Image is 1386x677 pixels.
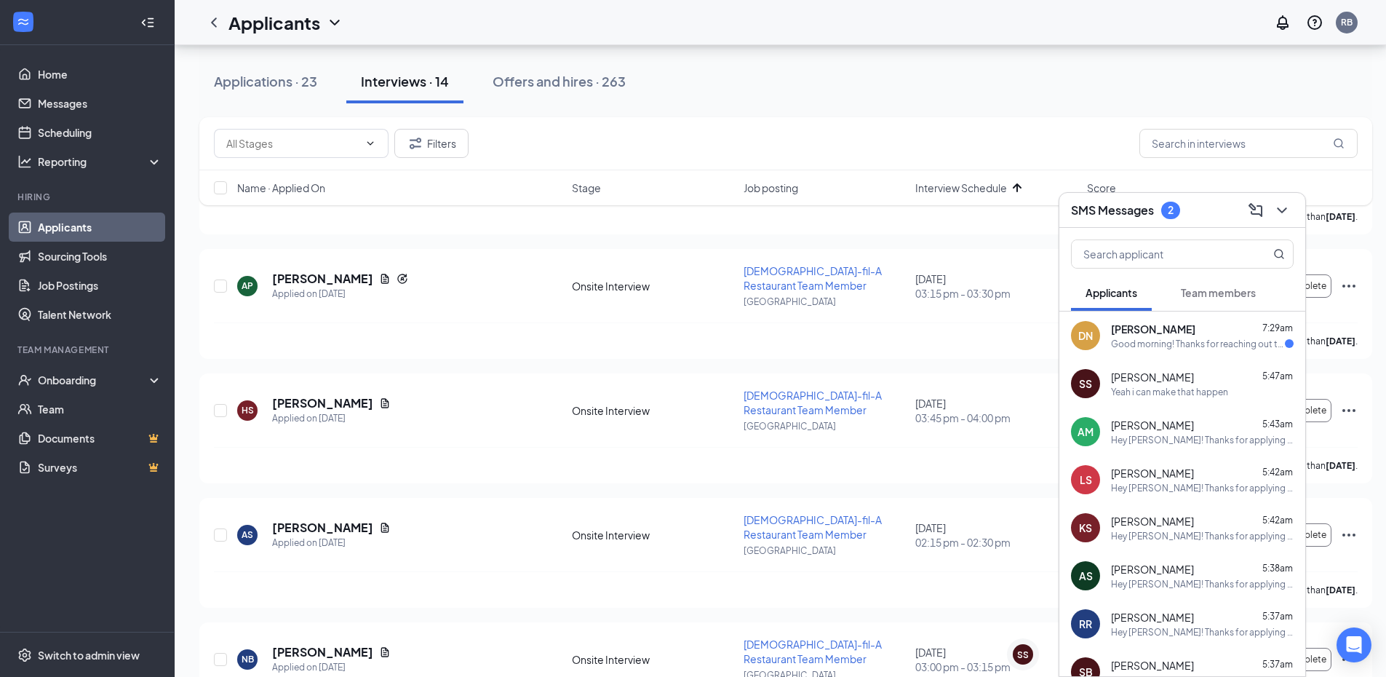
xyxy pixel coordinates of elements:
[38,373,150,387] div: Onboarding
[1111,386,1228,398] div: Yeah i can make that happen
[1111,322,1195,336] span: [PERSON_NAME]
[1111,626,1294,638] div: Hey [PERSON_NAME]! Thanks for applying with us at [DEMOGRAPHIC_DATA]-fil-A [GEOGRAPHIC_DATA] in [...
[1008,179,1026,197] svg: ArrowUp
[272,287,408,301] div: Applied on [DATE]
[1274,14,1291,31] svg: Notifications
[407,135,424,152] svg: Filter
[744,513,882,541] span: [DEMOGRAPHIC_DATA]-fil-A Restaurant Team Member
[38,89,162,118] a: Messages
[1244,199,1267,222] button: ComposeMessage
[242,528,253,541] div: AS
[744,545,907,557] p: [GEOGRAPHIC_DATA]
[1168,204,1174,216] div: 2
[1079,520,1092,535] div: KS
[1111,434,1294,446] div: Hey [PERSON_NAME]! Thanks for applying with us at [DEMOGRAPHIC_DATA]-fil-A [GEOGRAPHIC_DATA] in [...
[1341,16,1353,28] div: RB
[744,638,882,665] span: [DEMOGRAPHIC_DATA]-fil-A Restaurant Team Member
[272,660,391,675] div: Applied on [DATE]
[1333,138,1345,149] svg: MagnifyingGlass
[1262,515,1293,526] span: 5:42am
[1262,611,1293,622] span: 5:37am
[237,181,325,195] span: Name · Applied On
[572,403,735,418] div: Onsite Interview
[205,14,223,31] a: ChevronLeft
[1079,376,1092,391] div: SS
[1262,322,1293,333] span: 7:29am
[1111,530,1294,542] div: Hey [PERSON_NAME]! Thanks for applying with us at [DEMOGRAPHIC_DATA]-fil-A [GEOGRAPHIC_DATA] in [...
[38,453,162,482] a: SurveysCrown
[915,181,1007,195] span: Interview Schedule
[1326,460,1355,471] b: [DATE]
[326,14,343,31] svg: ChevronDown
[1270,199,1294,222] button: ChevronDown
[744,296,907,308] p: [GEOGRAPHIC_DATA]
[1078,424,1094,439] div: AM
[744,181,798,195] span: Job posting
[38,300,162,329] a: Talent Network
[1262,467,1293,478] span: 5:42am
[272,271,373,287] h5: [PERSON_NAME]
[38,118,162,147] a: Scheduling
[572,279,735,293] div: Onsite Interview
[242,404,254,416] div: HS
[38,60,162,89] a: Home
[16,15,31,29] svg: WorkstreamLogo
[38,213,162,242] a: Applicants
[272,411,391,426] div: Applied on [DATE]
[272,644,373,660] h5: [PERSON_NAME]
[38,395,162,424] a: Team
[361,72,449,90] div: Interviews · 14
[1017,649,1029,661] div: SS
[1079,617,1092,631] div: RR
[1111,418,1194,432] span: [PERSON_NAME]
[1111,658,1194,673] span: [PERSON_NAME]
[915,660,1078,674] span: 03:00 pm - 03:15 pm
[1079,569,1093,583] div: AS
[1080,472,1092,487] div: LS
[38,648,140,662] div: Switch to admin view
[915,520,1078,550] div: [DATE]
[915,535,1078,550] span: 02:15 pm - 02:30 pm
[1111,562,1194,577] span: [PERSON_NAME]
[242,280,253,292] div: AP
[214,72,317,90] div: Applications · 23
[1326,585,1355,595] b: [DATE]
[17,648,32,662] svg: Settings
[572,652,735,667] div: Onsite Interview
[242,653,254,665] div: NB
[1262,659,1293,670] span: 5:37am
[1306,14,1323,31] svg: QuestionInfo
[1111,482,1294,494] div: Hey [PERSON_NAME]! Thanks for applying with us at [DEMOGRAPHIC_DATA]-fil-A [GEOGRAPHIC_DATA] in [...
[1111,610,1194,625] span: [PERSON_NAME]
[38,424,162,453] a: DocumentsCrown
[915,645,1078,674] div: [DATE]
[226,135,359,151] input: All Stages
[17,373,32,387] svg: UserCheck
[1262,563,1293,574] span: 5:38am
[1111,578,1294,590] div: Hey [PERSON_NAME]! Thanks for applying with us at [DEMOGRAPHIC_DATA]-fil-A [GEOGRAPHIC_DATA] in [...
[572,528,735,542] div: Onsite Interview
[228,10,320,35] h1: Applicants
[394,129,469,158] button: Filter Filters
[1340,277,1358,295] svg: Ellipses
[17,344,159,356] div: Team Management
[272,536,391,550] div: Applied on [DATE]
[915,396,1078,425] div: [DATE]
[379,646,391,658] svg: Document
[1340,526,1358,544] svg: Ellipses
[1273,202,1291,219] svg: ChevronDown
[1072,240,1244,268] input: Search applicant
[1337,627,1371,662] div: Open Intercom Messenger
[572,181,601,195] span: Stage
[1111,466,1194,480] span: [PERSON_NAME]
[38,154,163,169] div: Reporting
[272,520,373,536] h5: [PERSON_NAME]
[744,264,882,292] span: [DEMOGRAPHIC_DATA]-fil-A Restaurant Team Member
[1262,419,1293,429] span: 5:43am
[38,271,162,300] a: Job Postings
[379,273,391,285] svg: Document
[365,138,376,149] svg: ChevronDown
[1087,181,1116,195] span: Score
[1078,328,1093,343] div: DN
[1071,202,1154,218] h3: SMS Messages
